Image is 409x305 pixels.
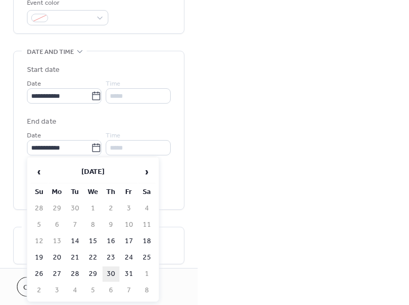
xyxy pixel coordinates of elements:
td: 29 [85,266,101,282]
td: 17 [120,234,137,249]
span: Cancel [23,282,51,293]
td: 7 [120,283,137,298]
th: Th [103,184,119,200]
span: Time [106,130,120,141]
th: [DATE] [49,161,137,183]
td: 3 [120,201,137,216]
span: ‹ [31,161,47,182]
td: 12 [31,234,48,249]
td: 28 [31,201,48,216]
td: 30 [67,201,83,216]
td: 30 [103,266,119,282]
td: 4 [138,201,155,216]
th: We [85,184,101,200]
td: 8 [85,217,101,233]
div: Start date [27,64,60,76]
td: 25 [138,250,155,265]
td: 20 [49,250,66,265]
span: Date [27,78,41,89]
div: End date [27,116,57,127]
td: 11 [138,217,155,233]
td: 16 [103,234,119,249]
span: Date and time [27,47,74,58]
th: Sa [138,184,155,200]
td: 31 [120,266,137,282]
span: Date [27,130,41,141]
td: 15 [85,234,101,249]
td: 4 [67,283,83,298]
td: 26 [31,266,48,282]
td: 6 [49,217,66,233]
th: Mo [49,184,66,200]
td: 10 [120,217,137,233]
span: Time [106,78,120,89]
button: Cancel [17,277,58,297]
td: 19 [31,250,48,265]
td: 24 [120,250,137,265]
td: 9 [103,217,119,233]
td: 8 [138,283,155,298]
td: 6 [103,283,119,298]
th: Tu [67,184,83,200]
span: › [139,161,155,182]
td: 14 [67,234,83,249]
td: 23 [103,250,119,265]
td: 27 [49,266,66,282]
td: 21 [67,250,83,265]
td: 5 [31,217,48,233]
td: 13 [49,234,66,249]
td: 29 [49,201,66,216]
th: Su [31,184,48,200]
td: 1 [138,266,155,282]
td: 18 [138,234,155,249]
td: 2 [31,283,48,298]
td: 28 [67,266,83,282]
td: 5 [85,283,101,298]
td: 3 [49,283,66,298]
td: 22 [85,250,101,265]
td: 1 [85,201,101,216]
td: 2 [103,201,119,216]
th: Fr [120,184,137,200]
td: 7 [67,217,83,233]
